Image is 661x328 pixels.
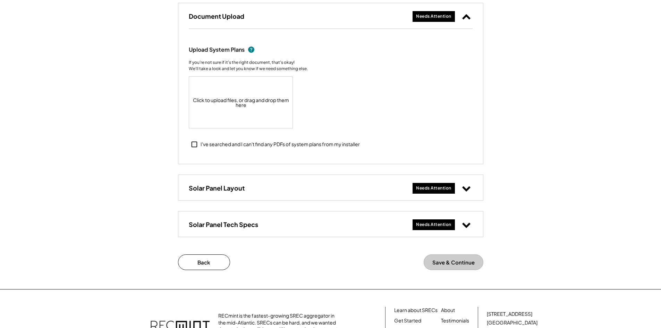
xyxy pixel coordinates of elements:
h3: Solar Panel Tech Specs [189,220,258,228]
div: I've searched and I can't find any PDFs of system plans from my installer [201,141,360,148]
button: Save & Continue [424,254,483,270]
a: Get Started [394,317,421,324]
div: Needs Attention [416,14,451,19]
div: Click to upload files, or drag and drop them here [189,77,293,128]
a: Learn about SRECs [394,307,438,314]
h3: Solar Panel Layout [189,184,245,192]
button: Back [178,254,230,270]
div: Needs Attention [416,185,451,191]
div: Upload System Plans [189,46,245,53]
a: Testimonials [441,317,469,324]
div: Needs Attention [416,222,451,228]
h3: Document Upload [189,12,244,20]
div: [GEOGRAPHIC_DATA] [487,319,537,326]
div: If you're not sure if it's the right document, that's okay! We'll take a look and let you know if... [189,59,308,72]
div: [STREET_ADDRESS] [487,311,532,318]
a: About [441,307,455,314]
